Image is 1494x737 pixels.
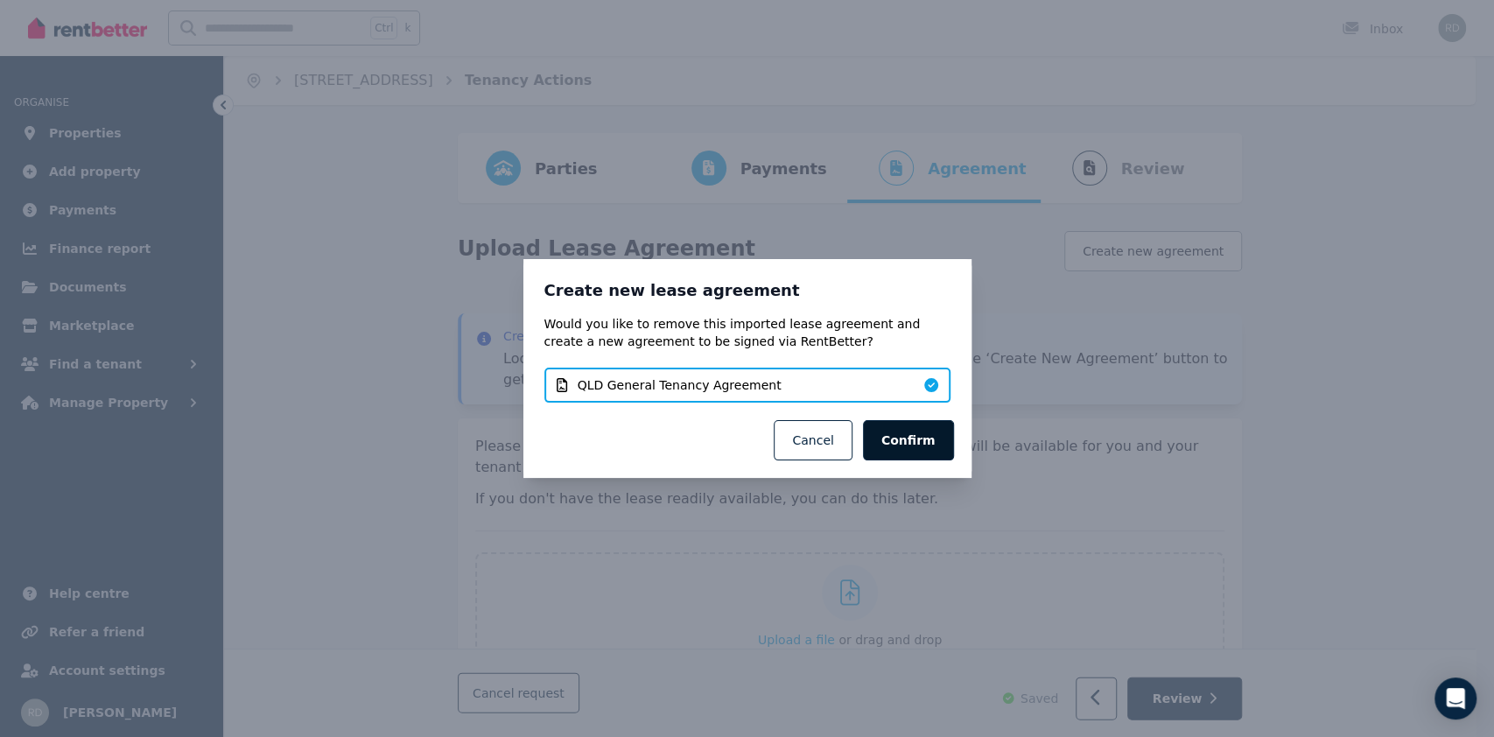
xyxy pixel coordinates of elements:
span: QLD General Tenancy Agreement [578,376,782,394]
p: Would you like to remove this imported lease agreement and create a new agreement to be signed vi... [544,315,950,350]
button: Cancel [774,420,852,460]
button: Confirm [863,420,954,460]
h3: Create new lease agreement [544,280,950,301]
div: Open Intercom Messenger [1434,677,1476,719]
